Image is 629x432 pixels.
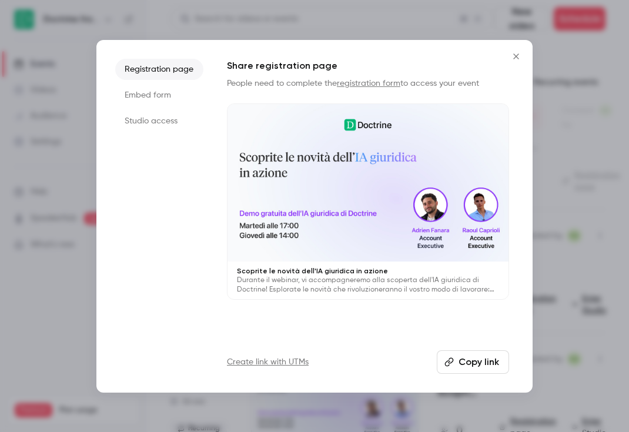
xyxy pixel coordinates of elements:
a: registration form [337,79,400,88]
h1: Share registration page [227,59,509,73]
li: Studio access [115,110,203,132]
button: Copy link [437,350,509,374]
li: Embed form [115,85,203,106]
p: Durante il webinar, vi accompagneremo alla scoperta dell'IA giuridica di Doctrine! Esplorate le n... [237,276,499,294]
a: Create link with UTMs [227,356,309,368]
li: Registration page [115,59,203,80]
p: People need to complete the to access your event [227,78,509,89]
button: Close [504,45,528,68]
a: Scoprite le novità dell'IA giuridica in azioneDurante il webinar, vi accompagneremo alla scoperta... [227,103,509,300]
p: Scoprite le novità dell'IA giuridica in azione [237,266,499,276]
